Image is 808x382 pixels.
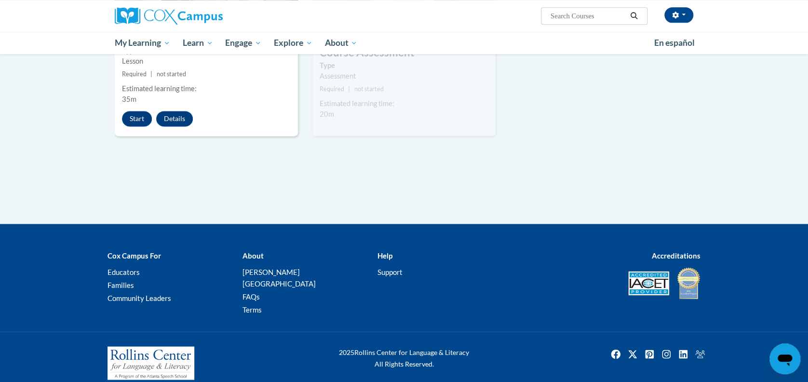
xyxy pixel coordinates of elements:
a: Families [108,281,134,289]
span: Required [122,70,147,78]
div: Estimated learning time: [122,83,291,94]
a: About [319,32,364,54]
span: Required [320,85,344,93]
a: Explore [268,32,319,54]
button: Start [122,111,152,126]
span: Learn [183,37,213,49]
span: | [150,70,152,78]
span: En español [654,38,694,48]
span: not started [156,70,186,78]
a: Support [377,268,403,276]
img: Rollins Center for Language & Literacy - A Program of the Atlanta Speech School [108,346,194,380]
span: Engage [225,37,261,49]
div: Rollins Center for Language & Literacy All Rights Reserved. [303,346,505,369]
a: Instagram [659,346,674,362]
span: 20m [320,110,334,118]
img: Twitter icon [625,346,640,362]
button: Search [627,10,641,22]
span: | [348,85,350,93]
a: Learn [176,32,219,54]
img: Facebook group icon [692,346,708,362]
input: Search Courses [550,10,627,22]
a: Engage [219,32,268,54]
iframe: Button to launch messaging window [769,343,800,374]
a: En español [647,33,700,53]
b: Help [377,251,392,260]
a: [PERSON_NAME][GEOGRAPHIC_DATA] [242,268,316,288]
img: LinkedIn icon [675,346,691,362]
a: Twitter [625,346,640,362]
img: IDA® Accredited [676,266,700,300]
a: My Learning [108,32,176,54]
span: My Learning [115,37,170,49]
a: Terms [242,305,262,314]
button: Details [156,111,193,126]
a: Facebook Group [692,346,708,362]
img: Instagram icon [659,346,674,362]
img: Pinterest icon [642,346,657,362]
img: Accredited IACET® Provider [628,271,669,295]
a: Cox Campus [115,7,298,25]
b: About [242,251,264,260]
span: not started [354,85,383,93]
a: Educators [108,268,140,276]
a: FAQs [242,292,260,301]
img: Cox Campus [115,7,223,25]
a: Pinterest [642,346,657,362]
img: Facebook icon [608,346,623,362]
button: Account Settings [664,7,693,23]
span: Explore [274,37,312,49]
a: Facebook [608,346,623,362]
div: Estimated learning time: [320,98,488,109]
label: Type [320,60,488,71]
a: Community Leaders [108,294,171,302]
b: Accreditations [652,251,700,260]
span: About [324,37,357,49]
div: Assessment [320,71,488,82]
div: Lesson [122,56,291,67]
a: Linkedin [675,346,691,362]
span: 35m [122,95,136,103]
span: 2025 [339,348,354,356]
b: Cox Campus For [108,251,161,260]
div: Main menu [100,32,708,54]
